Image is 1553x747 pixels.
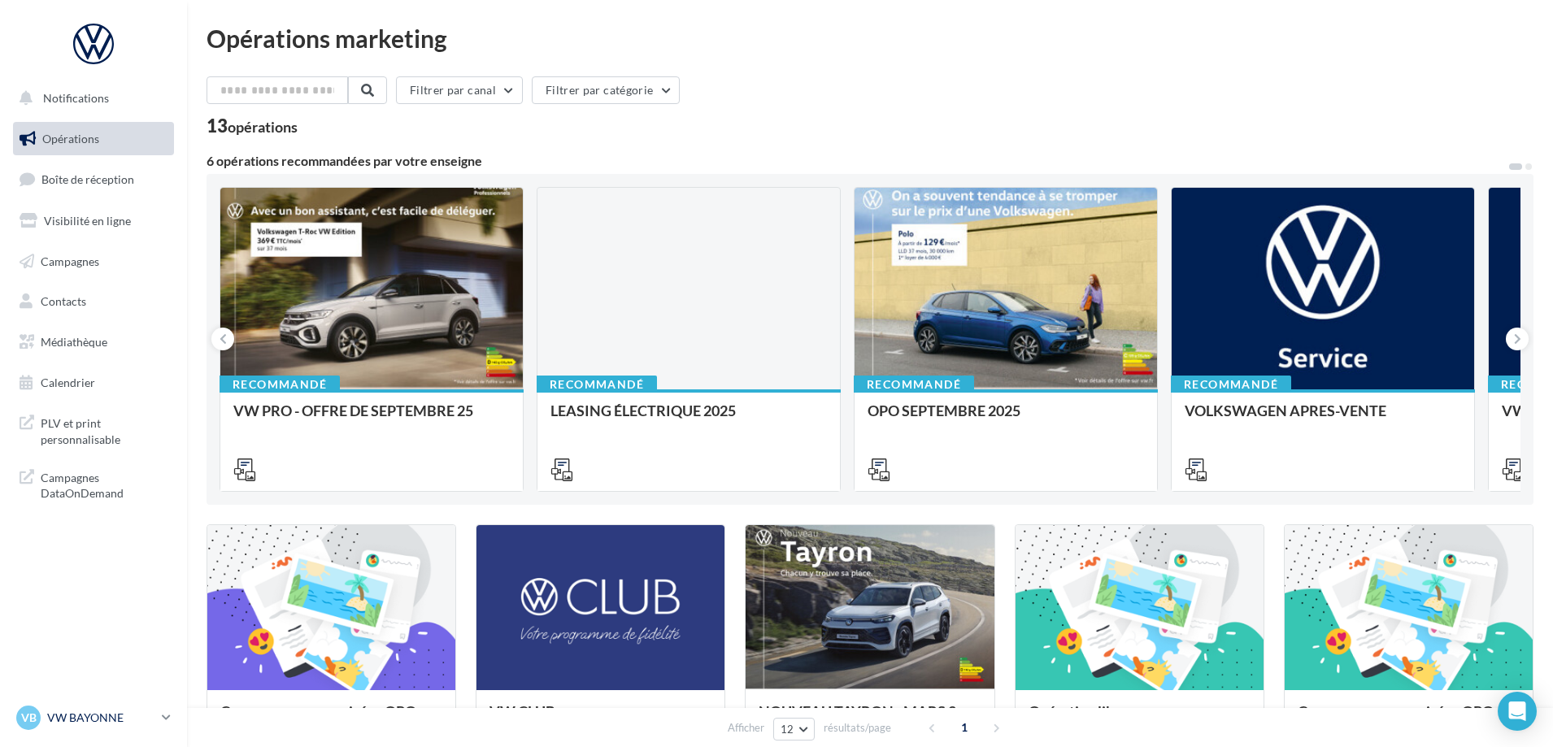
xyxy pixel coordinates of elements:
[21,710,37,726] span: VB
[43,91,109,105] span: Notifications
[41,172,134,186] span: Boîte de réception
[41,254,99,267] span: Campagnes
[10,460,177,508] a: Campagnes DataOnDemand
[44,214,131,228] span: Visibilité en ligne
[1298,703,1520,736] div: Campagnes sponsorisées OPO
[42,132,99,145] span: Opérations
[10,122,177,156] a: Opérations
[1171,376,1291,393] div: Recommandé
[10,406,177,454] a: PLV et print personnalisable
[854,376,974,393] div: Recommandé
[233,402,510,435] div: VW PRO - OFFRE DE SEPTEMBRE 25
[41,412,167,447] span: PLV et print personnalisable
[396,76,523,104] button: Filtrer par canal
[220,376,340,393] div: Recommandé
[951,714,977,740] span: 1
[207,117,298,135] div: 13
[537,376,657,393] div: Recommandé
[228,119,298,134] div: opérations
[10,366,177,400] a: Calendrier
[824,720,891,736] span: résultats/page
[773,718,815,740] button: 12
[550,402,827,435] div: LEASING ÉLECTRIQUE 2025
[781,723,794,736] span: 12
[10,325,177,359] a: Médiathèque
[1185,402,1461,435] div: VOLKSWAGEN APRES-VENTE
[10,162,177,197] a: Boîte de réception
[13,702,174,733] a: VB VW BAYONNE
[220,703,442,736] div: Campagnes sponsorisées OPO Septembre
[759,703,981,736] div: NOUVEAU TAYRON - MARS 2025
[41,467,167,502] span: Campagnes DataOnDemand
[1029,703,1251,736] div: Opération libre
[41,376,95,389] span: Calendrier
[10,245,177,279] a: Campagnes
[489,703,711,736] div: VW CLUB
[1498,692,1537,731] div: Open Intercom Messenger
[207,154,1507,167] div: 6 opérations recommandées par votre enseigne
[10,204,177,238] a: Visibilité en ligne
[207,26,1533,50] div: Opérations marketing
[532,76,680,104] button: Filtrer par catégorie
[10,81,171,115] button: Notifications
[10,284,177,319] a: Contacts
[47,710,155,726] p: VW BAYONNE
[41,335,107,349] span: Médiathèque
[868,402,1144,435] div: OPO SEPTEMBRE 2025
[41,294,86,308] span: Contacts
[728,720,764,736] span: Afficher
